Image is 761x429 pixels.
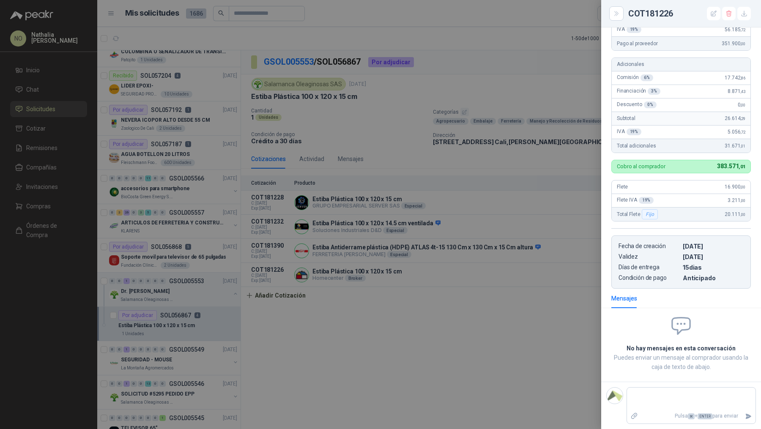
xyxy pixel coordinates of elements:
span: 17.742 [725,75,745,81]
span: Comisión [617,74,653,81]
span: ,00 [740,103,745,107]
span: Descuento [617,101,657,108]
div: 19 % [627,26,642,33]
p: 15 dias [683,264,744,271]
p: [DATE] [683,243,744,250]
span: 56.185 [725,27,745,33]
div: Mensajes [611,294,637,303]
span: ,00 [740,185,745,189]
p: Puedes enviar un mensaje al comprador usando la caja de texto de abajo. [611,353,751,372]
span: IVA [617,26,641,33]
span: 3.211 [728,197,745,203]
span: 31.671 [725,143,745,149]
button: Enviar [742,409,756,424]
button: Close [611,8,621,19]
div: 3 % [648,88,660,95]
div: COT181226 [628,7,751,20]
p: Condición de pago [619,274,679,281]
span: ,72 [740,130,745,134]
span: Pago al proveedor [617,41,658,46]
span: 0 [738,102,745,108]
p: Anticipado [683,274,744,281]
div: 0 % [644,101,657,108]
h2: No hay mensajes en esta conversación [611,344,751,353]
p: Días de entrega [619,264,679,271]
span: Flete [617,184,628,190]
div: 19 % [639,197,654,204]
span: ENTER [698,413,712,419]
p: [DATE] [683,253,744,260]
span: IVA [617,128,641,135]
div: Fijo [642,209,657,219]
p: Pulsa + para enviar [641,409,742,424]
span: Flete IVA [617,197,654,204]
div: 6 % [641,74,653,81]
span: ,29 [740,116,745,121]
span: 383.571 [717,163,745,169]
span: 20.111 [725,211,745,217]
span: 8.871 [728,88,745,94]
span: Subtotal [617,115,635,121]
span: Total Flete [617,209,660,219]
p: Validez [619,253,679,260]
span: ⌘ [688,413,695,419]
span: 5.056 [728,129,745,135]
span: ,01 [739,164,745,169]
span: ,86 [740,76,745,80]
span: ,00 [740,41,745,46]
span: 16.900 [725,184,745,190]
p: Fecha de creación [619,243,679,250]
span: ,01 [740,144,745,148]
span: ,00 [740,212,745,217]
span: ,00 [740,198,745,203]
span: Financiación [617,88,660,95]
span: ,72 [740,27,745,32]
img: Company Logo [607,388,623,404]
p: Cobro al comprador [617,164,665,169]
span: 351.900 [722,41,745,46]
div: 19 % [627,128,642,135]
div: Total adicionales [612,139,750,153]
div: Adicionales [612,58,750,71]
span: ,43 [740,89,745,94]
label: Adjuntar archivos [627,409,641,424]
span: 26.614 [725,115,745,121]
